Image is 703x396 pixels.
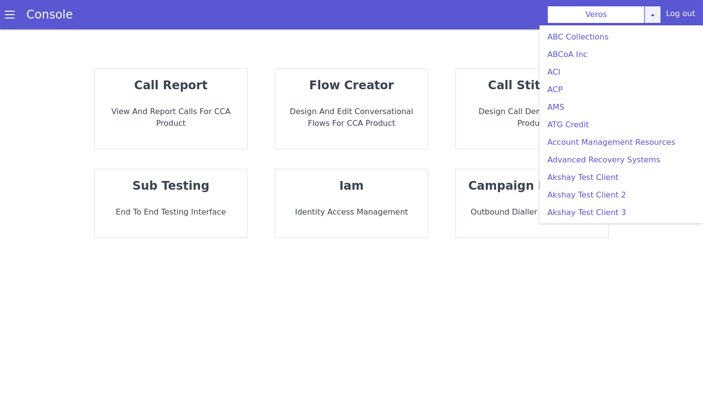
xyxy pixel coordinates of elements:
strong: iam [339,179,364,193]
p: End to End Testing Interface [103,206,239,218]
a: Akshay Test Client [543,170,699,185]
a: Akshay Test Client 3 [543,205,699,220]
p: Identity Access Management [283,206,420,218]
a: ACP [543,82,699,98]
a: ABC Collections [543,29,699,45]
strong: call report [134,79,207,92]
strong: sub testing [132,179,209,193]
a: Console [15,8,84,21]
p: Design and Edit Conversational flows for CCA Product [283,106,420,129]
a: Akshay Test Client 2 [543,187,699,203]
strong: campaign manager [468,179,596,193]
a: AMS [543,99,699,115]
strong: flow creator [309,79,393,92]
p: Design call demos for CCA Product [464,106,600,129]
a: ATG Credit [543,117,699,133]
p: Outbound dialler interface APIs [464,206,600,218]
a: Account Management Resources [543,135,699,150]
a: Akshay Test Client 4 [543,222,699,238]
a: ACI [543,64,699,80]
strong: call stitching [488,79,577,92]
p: View and report calls for CCA Product [103,106,239,129]
a: Advanced Recovery Systems [543,152,699,168]
button: Veros [547,6,645,23]
div: Log out [666,8,695,23]
a: ABCoA Inc [543,47,699,62]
